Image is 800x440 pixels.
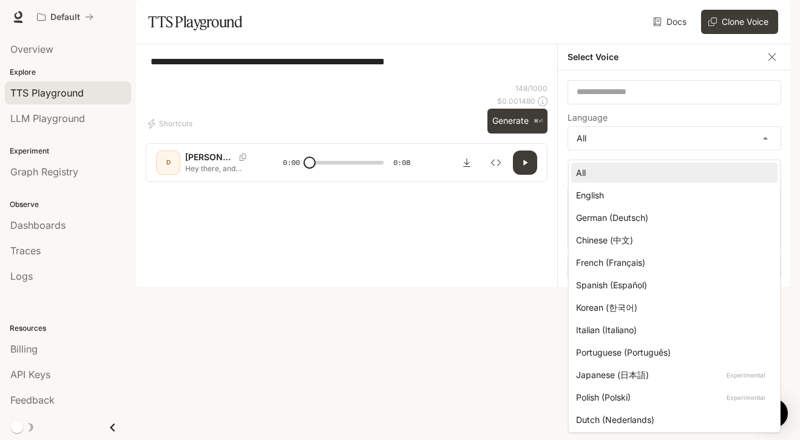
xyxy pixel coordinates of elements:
div: Korean (한국어) [576,301,768,314]
p: Experimental [724,370,768,381]
div: French (Français) [576,256,768,269]
div: German (Deutsch) [576,211,768,224]
div: Portuguese (Português) [576,346,768,359]
div: All [576,166,768,179]
div: Spanish (Español) [576,279,768,291]
div: Italian (Italiano) [576,323,768,336]
p: Experimental [724,392,768,403]
div: Polish (Polski) [576,391,768,404]
div: Dutch (Nederlands) [576,413,768,426]
div: Japanese (日本語) [576,368,768,381]
div: English [576,189,768,201]
div: Chinese (中文) [576,234,768,246]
